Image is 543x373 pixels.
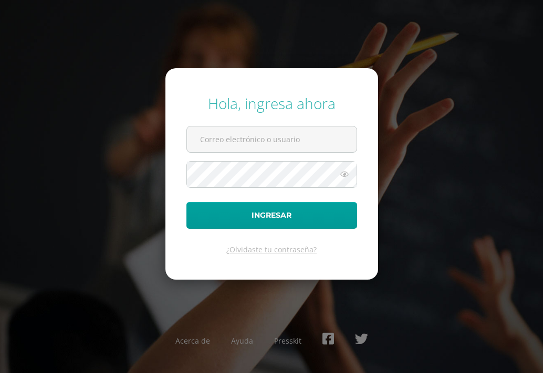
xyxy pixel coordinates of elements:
[274,336,301,346] a: Presskit
[187,126,357,152] input: Correo electrónico o usuario
[226,244,317,254] a: ¿Olvidaste tu contraseña?
[175,336,210,346] a: Acerca de
[186,93,357,113] div: Hola, ingresa ahora
[186,202,357,229] button: Ingresar
[231,336,253,346] a: Ayuda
